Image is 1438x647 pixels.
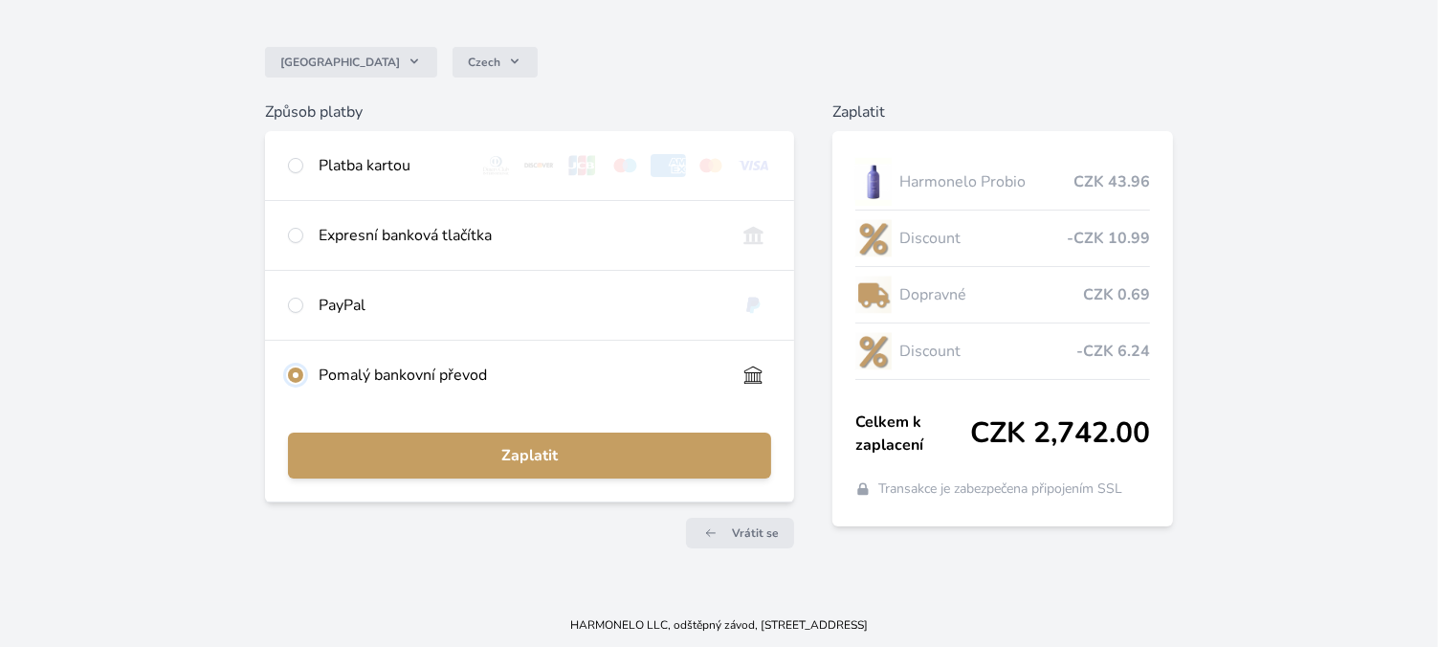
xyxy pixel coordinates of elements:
a: Vrátit se [686,518,794,548]
img: visa.svg [736,154,771,177]
button: [GEOGRAPHIC_DATA] [265,47,437,78]
img: CLEAN_PROBIO_se_stinem_x-lo.jpg [855,158,892,206]
span: Vrátit se [732,525,779,541]
img: maestro.svg [608,154,643,177]
span: Czech [468,55,500,70]
span: Transakce je zabezpečena připojením SSL [878,480,1122,499]
img: delivery-lo.png [855,271,892,319]
div: Platba kartou [319,154,463,177]
img: paypal.svg [736,294,771,317]
span: [GEOGRAPHIC_DATA] [280,55,400,70]
span: CZK 0.69 [1083,283,1150,306]
div: Pomalý bankovní převod [319,364,720,387]
h6: Způsob platby [265,100,794,123]
span: -CZK 6.24 [1076,340,1150,363]
span: Celkem k zaplacení [855,411,969,457]
span: CZK 2,742.00 [970,416,1150,451]
h6: Zaplatit [832,100,1172,123]
button: Czech [453,47,538,78]
div: Expresní banková tlačítka [319,224,720,247]
span: Discount [899,340,1076,363]
img: diners.svg [478,154,514,177]
span: -CZK 10.99 [1067,227,1150,250]
img: jcb.svg [564,154,600,177]
img: mc.svg [694,154,729,177]
img: bankTransfer_IBAN.svg [736,364,771,387]
img: discover.svg [521,154,557,177]
span: Discount [899,227,1067,250]
img: discount-lo.png [855,214,892,262]
img: amex.svg [651,154,686,177]
img: onlineBanking_CZ.svg [736,224,771,247]
span: CZK 43.96 [1073,170,1150,193]
div: PayPal [319,294,720,317]
span: Dopravné [899,283,1083,306]
button: Zaplatit [288,433,771,479]
img: discount-lo.png [855,327,892,375]
span: Harmonelo Probio [899,170,1073,193]
span: Zaplatit [303,444,756,467]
